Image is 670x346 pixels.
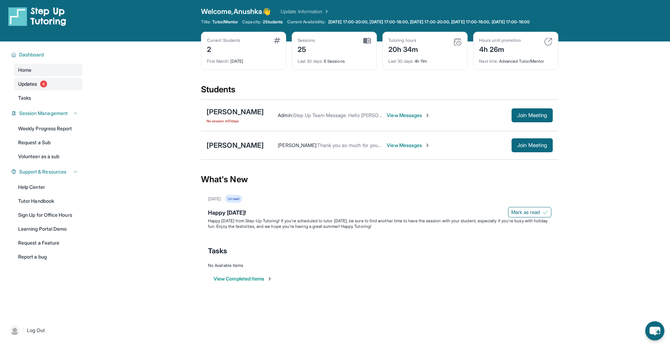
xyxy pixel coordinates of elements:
[242,19,261,25] span: Capacity:
[201,84,558,99] div: Students
[19,110,68,117] span: Session Management
[201,7,271,16] span: Welcome, Anushka 👋
[425,143,430,148] img: Chevron-Right
[208,246,227,256] span: Tasks
[278,112,293,118] span: Admin :
[388,59,414,64] span: Last 30 days :
[327,19,531,25] a: [DATE] 17:00-20:00, [DATE] 17:00-18:00, [DATE] 17:00-20:00, [DATE] 17:00-18:00, [DATE] 17:00-18:00
[298,38,315,43] div: Sessions
[388,54,462,64] div: 4h 11m
[207,59,229,64] span: First Match :
[207,118,264,124] span: No session in 51 days
[201,19,211,25] span: Title:
[14,150,82,163] a: Volunteer as a sub
[517,113,547,117] span: Join Meeting
[14,223,82,235] a: Learning Portal Demo
[512,108,553,122] button: Join Meeting
[208,208,551,218] div: Happy [DATE]!
[645,321,664,340] button: chat-button
[16,51,78,58] button: Dashboard
[8,7,66,26] img: logo
[479,43,521,54] div: 4h 26m
[207,43,240,54] div: 2
[363,38,371,44] img: card
[207,140,264,150] div: [PERSON_NAME]
[479,59,498,64] span: Next title :
[317,142,428,148] span: Thank you so much for your time and best wishes
[19,51,44,58] span: Dashboard
[508,207,551,217] button: Mark as read
[517,143,547,147] span: Join Meeting
[328,19,530,25] span: [DATE] 17:00-20:00, [DATE] 17:00-18:00, [DATE] 17:00-20:00, [DATE] 17:00-18:00, [DATE] 17:00-18:00
[214,275,273,282] button: View Completed Items
[18,80,37,87] span: Updates
[27,327,45,334] span: Log Out
[322,8,329,15] img: Chevron Right
[287,19,326,25] span: Current Availability:
[14,64,82,76] a: Home
[14,78,82,90] a: Updates4
[511,209,540,216] span: Mark as read
[10,325,20,335] img: user-img
[14,209,82,221] a: Sign Up for Office Hours
[207,107,264,117] div: [PERSON_NAME]
[543,209,548,215] img: Mark as read
[298,59,323,64] span: Last 30 days :
[16,168,78,175] button: Support & Resources
[479,38,521,43] div: Hours until promotion
[40,80,47,87] span: 4
[208,196,221,202] div: [DATE]
[298,54,371,64] div: 6 Sessions
[387,112,430,119] span: View Messages
[225,195,242,203] div: Unread
[387,142,430,149] span: View Messages
[207,38,240,43] div: Current Students
[544,38,552,46] img: card
[425,113,430,118] img: Chevron-Right
[512,138,553,152] button: Join Meeting
[14,181,82,193] a: Help Center
[207,54,280,64] div: [DATE]
[298,43,315,54] div: 25
[14,122,82,135] a: Weekly Progress Report
[453,38,462,46] img: card
[263,19,283,25] span: 2 Students
[278,142,317,148] span: [PERSON_NAME] :
[281,8,329,15] a: Update Information
[274,38,280,43] img: card
[7,323,82,338] a: |Log Out
[14,195,82,207] a: Tutor Handbook
[14,92,82,104] a: Tasks
[18,67,31,74] span: Home
[388,43,418,54] div: 20h 34m
[208,218,551,229] p: Happy [DATE] from Step-Up Tutoring! If you're scheduled to tutor [DATE], be sure to find another ...
[18,94,31,101] span: Tasks
[14,251,82,263] a: Report a bug
[14,136,82,149] a: Request a Sub
[208,263,551,268] div: No Available Items
[14,237,82,249] a: Request a Feature
[16,110,78,117] button: Session Management
[388,38,418,43] div: Tutoring hours
[19,168,66,175] span: Support & Resources
[22,326,24,335] span: |
[479,54,552,64] div: Advanced Tutor/Mentor
[201,164,558,195] div: What's New
[212,19,238,25] span: Tutor/Mentor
